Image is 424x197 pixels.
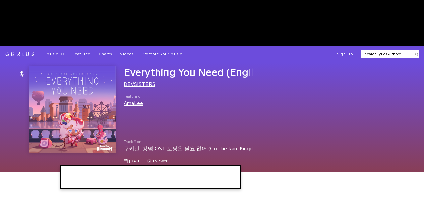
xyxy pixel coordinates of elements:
span: 1 viewer [153,158,167,164]
span: Featuring [124,94,143,99]
a: Music IQ [47,52,64,57]
span: Featured [72,52,91,56]
span: Everything You Need (English Ver.) [124,67,289,78]
input: Search lyrics & more [361,51,411,57]
a: AmaLee [124,101,143,106]
img: Cover art for Everything You Need (English Ver.) by DEVSISTERS [29,66,116,153]
a: Featured [72,52,91,57]
a: Promote Your Music [142,52,182,57]
span: 1 viewer [147,158,167,164]
span: Track 9 on [124,139,253,145]
a: DEVSISTERS [124,82,155,87]
span: Charts [99,52,112,56]
span: [DATE] [129,158,142,164]
span: Videos [120,52,134,56]
a: 쿠키런: 킹덤 OST 토핑은 필요 없어 (Cookie Run: Kingdom OST Everything You Need) [124,146,331,151]
span: Music IQ [47,52,64,56]
button: Sign Up [337,52,353,57]
span: Promote Your Music [142,52,182,56]
a: Videos [120,52,134,57]
a: Charts [99,52,112,57]
iframe: Tonefuse player [61,166,240,188]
